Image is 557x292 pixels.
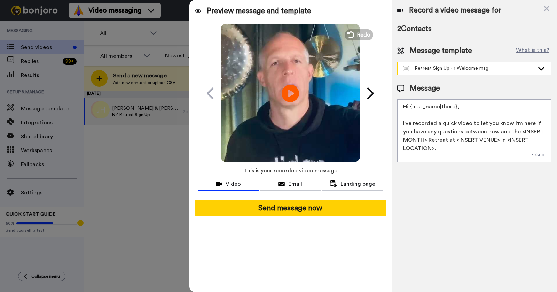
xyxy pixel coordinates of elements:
img: Message-temps.svg [403,66,409,71]
textarea: Hi {first_name|there}, I've recorded a quick video to let you know I'm here if you have any quest... [397,99,551,162]
span: This is your recorded video message [243,163,337,178]
span: Message template [410,46,472,56]
div: Retreat Sign Up - 1 Welcome msg [403,65,534,72]
span: Landing page [340,180,375,188]
span: Video [226,180,241,188]
button: What is this? [514,46,551,56]
span: Message [410,83,440,94]
button: Send message now [195,200,386,216]
span: Email [288,180,302,188]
